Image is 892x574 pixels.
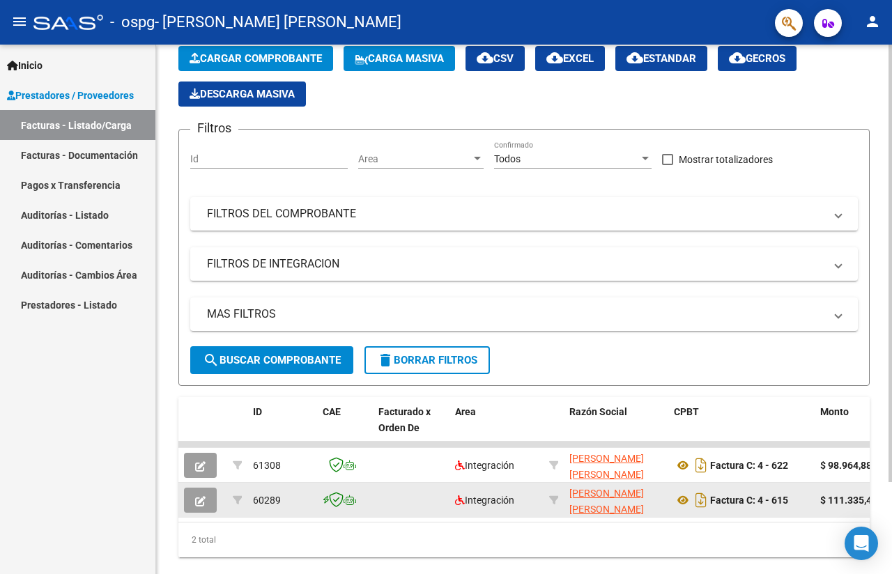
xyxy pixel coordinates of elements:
button: Cargar Comprobante [178,46,333,71]
span: Monto [820,406,849,417]
span: [PERSON_NAME] [PERSON_NAME] [569,453,644,480]
button: CSV [466,46,525,71]
mat-expansion-panel-header: FILTROS DEL COMPROBANTE [190,197,858,231]
i: Descargar documento [692,489,710,511]
div: 27252502977 [569,451,663,480]
datatable-header-cell: Area [449,397,544,458]
span: Area [358,153,471,165]
span: - ospg [110,7,155,38]
mat-panel-title: FILTROS DEL COMPROBANTE [207,206,824,222]
div: 27252502977 [569,486,663,515]
button: Borrar Filtros [364,346,490,374]
div: Open Intercom Messenger [845,527,878,560]
mat-panel-title: FILTROS DE INTEGRACION [207,256,824,272]
mat-expansion-panel-header: MAS FILTROS [190,297,858,331]
mat-expansion-panel-header: FILTROS DE INTEGRACION [190,247,858,281]
span: Buscar Comprobante [203,354,341,366]
span: Carga Masiva [355,52,444,65]
span: Todos [494,153,521,164]
span: Integración [455,495,514,506]
span: ID [253,406,262,417]
mat-icon: cloud_download [546,49,563,66]
span: Cargar Comprobante [190,52,322,65]
strong: $ 98.964,88 [820,460,872,471]
div: 2 total [178,522,870,557]
mat-icon: delete [377,352,394,369]
datatable-header-cell: CPBT [668,397,815,458]
span: Razón Social [569,406,627,417]
span: Facturado x Orden De [378,406,431,433]
datatable-header-cell: Facturado x Orden De [373,397,449,458]
datatable-header-cell: ID [247,397,317,458]
mat-icon: cloud_download [729,49,746,66]
span: Inicio [7,58,43,73]
app-download-masive: Descarga masiva de comprobantes (adjuntos) [178,82,306,107]
span: Area [455,406,476,417]
span: 61308 [253,460,281,471]
span: CPBT [674,406,699,417]
mat-icon: search [203,352,220,369]
button: Buscar Comprobante [190,346,353,374]
mat-icon: menu [11,13,28,30]
span: Borrar Filtros [377,354,477,366]
mat-icon: person [864,13,881,30]
button: Estandar [615,46,707,71]
button: EXCEL [535,46,605,71]
strong: $ 111.335,49 [820,495,877,506]
datatable-header-cell: CAE [317,397,373,458]
span: EXCEL [546,52,594,65]
i: Descargar documento [692,454,710,476]
datatable-header-cell: Razón Social [564,397,668,458]
span: CSV [477,52,514,65]
mat-panel-title: MAS FILTROS [207,307,824,322]
span: Estandar [626,52,696,65]
strong: Factura C: 4 - 622 [710,460,788,471]
span: Descarga Masiva [190,88,295,100]
mat-icon: cloud_download [477,49,493,66]
span: [PERSON_NAME] [PERSON_NAME] [569,488,644,515]
strong: Factura C: 4 - 615 [710,495,788,506]
button: Carga Masiva [344,46,455,71]
span: CAE [323,406,341,417]
span: Integración [455,460,514,471]
span: - [PERSON_NAME] [PERSON_NAME] [155,7,401,38]
mat-icon: cloud_download [626,49,643,66]
button: Descarga Masiva [178,82,306,107]
span: 60289 [253,495,281,506]
h3: Filtros [190,118,238,138]
span: Prestadores / Proveedores [7,88,134,103]
span: Mostrar totalizadores [679,151,773,168]
span: Gecros [729,52,785,65]
button: Gecros [718,46,797,71]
